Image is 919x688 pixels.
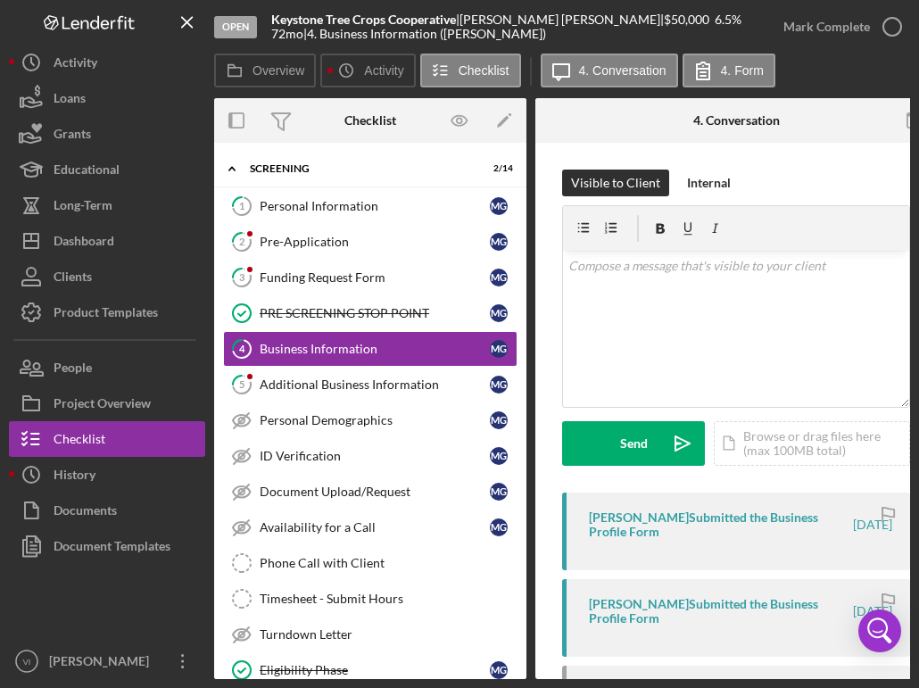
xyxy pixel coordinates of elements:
[223,438,517,474] a: ID VerificationMG
[54,45,97,85] div: Activity
[490,483,508,501] div: M G
[9,116,205,152] button: Grants
[490,233,508,251] div: M G
[579,63,666,78] label: 4. Conversation
[260,342,490,356] div: Business Information
[54,152,120,192] div: Educational
[9,45,205,80] button: Activity
[541,54,678,87] button: 4. Conversation
[481,163,513,174] div: 2 / 14
[589,597,850,626] div: [PERSON_NAME] Submitted the Business Profile Form
[54,294,158,335] div: Product Templates
[589,510,850,539] div: [PERSON_NAME] Submitted the Business Profile Form
[223,581,517,617] a: Timesheet - Submit Hours
[54,350,92,390] div: People
[459,12,664,27] div: [PERSON_NAME] [PERSON_NAME] |
[9,421,205,457] a: Checklist
[54,80,86,120] div: Loans
[490,304,508,322] div: M G
[9,223,205,259] a: Dashboard
[9,80,205,116] button: Loans
[490,447,508,465] div: M G
[223,474,517,510] a: Document Upload/RequestMG
[260,270,490,285] div: Funding Request Form
[260,592,517,606] div: Timesheet - Submit Hours
[239,271,244,283] tspan: 3
[766,9,910,45] button: Mark Complete
[490,518,508,536] div: M G
[54,528,170,568] div: Document Templates
[54,493,117,533] div: Documents
[320,54,415,87] button: Activity
[9,187,205,223] button: Long-Term
[344,113,396,128] div: Checklist
[490,411,508,429] div: M G
[271,12,456,27] b: Keystone Tree Crops Cooperative
[260,235,490,249] div: Pre-Application
[223,188,517,224] a: 1Personal InformationMG
[223,617,517,652] a: Turndown Letter
[9,385,205,421] button: Project Overview
[239,378,244,390] tspan: 5
[9,643,205,679] button: VI[PERSON_NAME]
[54,116,91,156] div: Grants
[853,518,892,532] time: 2025-09-01 10:47
[223,510,517,545] a: Availability for a CallMG
[260,520,490,535] div: Availability for a Call
[9,259,205,294] button: Clients
[490,340,508,358] div: M G
[490,197,508,215] div: M G
[490,376,508,394] div: M G
[260,306,490,320] div: PRE SCREENING STOP POINT
[260,377,490,392] div: Additional Business Information
[260,449,490,463] div: ID Verification
[721,63,764,78] label: 4. Form
[490,661,508,679] div: M G
[223,295,517,331] a: PRE SCREENING STOP POINTMG
[223,545,517,581] a: Phone Call with Client
[783,9,870,45] div: Mark Complete
[9,350,205,385] button: People
[54,457,95,497] div: History
[260,627,517,642] div: Turndown Letter
[214,54,316,87] button: Overview
[9,152,205,187] a: Educational
[54,187,112,228] div: Long-Term
[260,485,490,499] div: Document Upload/Request
[271,27,303,41] div: 72 mo
[253,63,304,78] label: Overview
[678,170,740,196] button: Internal
[571,170,660,196] div: Visible to Client
[303,27,546,41] div: | 4. Business Information ([PERSON_NAME])
[260,413,490,427] div: Personal Demographics
[223,652,517,688] a: Eligibility PhaseMG
[45,643,161,684] div: [PERSON_NAME]
[693,113,780,128] div: 4. Conversation
[9,294,205,330] button: Product Templates
[223,402,517,438] a: Personal DemographicsMG
[620,421,648,466] div: Send
[9,528,205,564] button: Document Templates
[239,343,245,354] tspan: 4
[223,367,517,402] a: 5Additional Business InformationMG
[214,16,257,38] div: Open
[271,12,459,27] div: |
[239,236,244,247] tspan: 2
[54,259,92,299] div: Clients
[420,54,521,87] button: Checklist
[364,63,403,78] label: Activity
[490,269,508,286] div: M G
[260,663,490,677] div: Eligibility Phase
[54,223,114,263] div: Dashboard
[858,609,901,652] div: Open Intercom Messenger
[250,163,468,174] div: Screening
[223,331,517,367] a: 4Business InformationMG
